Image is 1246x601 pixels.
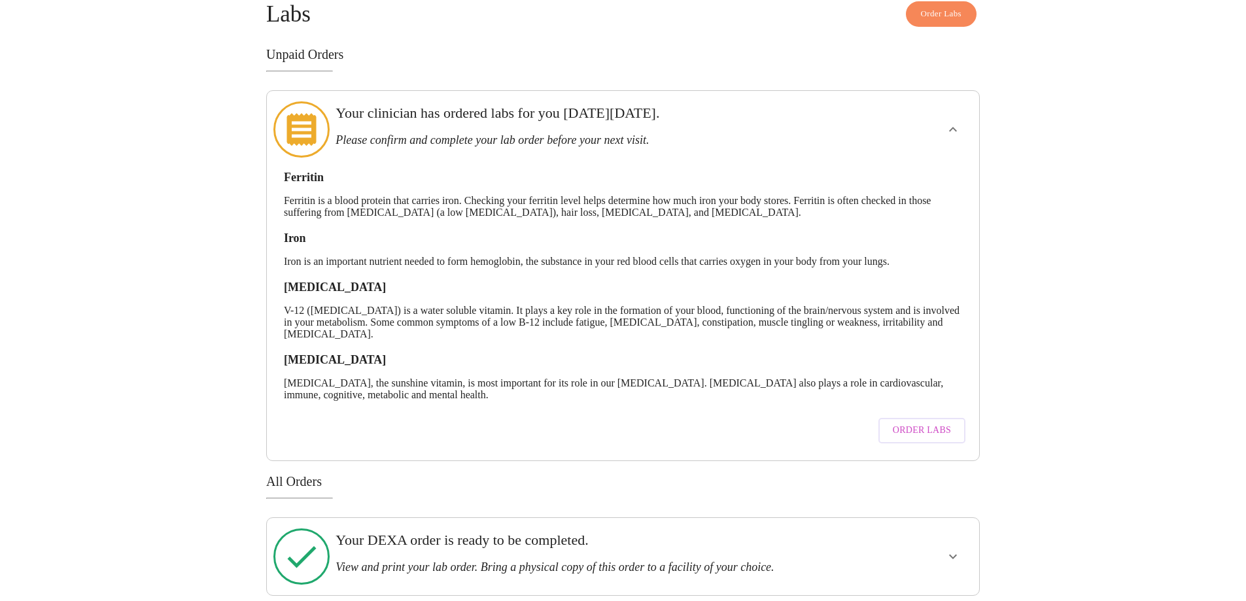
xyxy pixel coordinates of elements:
span: Order Labs [921,7,962,22]
h3: Ferritin [284,171,962,184]
p: [MEDICAL_DATA], the sunshine vitamin, is most important for its role in our [MEDICAL_DATA]. [MEDI... [284,377,962,401]
a: Order Labs [875,411,969,450]
h3: [MEDICAL_DATA] [284,353,962,367]
h3: Please confirm and complete your lab order before your next visit. [336,133,841,147]
span: Order Labs [893,422,951,439]
h4: Labs [266,1,980,27]
p: Ferritin is a blood protein that carries iron. Checking your ferritin level helps determine how m... [284,195,962,218]
h3: Your clinician has ordered labs for you [DATE][DATE]. [336,105,841,122]
button: show more [937,114,969,145]
p: V-12 ([MEDICAL_DATA]) is a water soluble vitamin. It plays a key role in the formation of your bl... [284,305,962,340]
h3: [MEDICAL_DATA] [284,281,962,294]
button: Order Labs [906,1,977,27]
h3: Unpaid Orders [266,47,980,62]
button: Order Labs [878,418,965,443]
h3: Iron [284,232,962,245]
h3: All Orders [266,474,980,489]
h3: Your DEXA order is ready to be completed. [336,532,841,549]
button: show more [937,541,969,572]
h3: View and print your lab order. Bring a physical copy of this order to a facility of your choice. [336,560,841,574]
p: Iron is an important nutrient needed to form hemoglobin, the substance in your red blood cells th... [284,256,962,267]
